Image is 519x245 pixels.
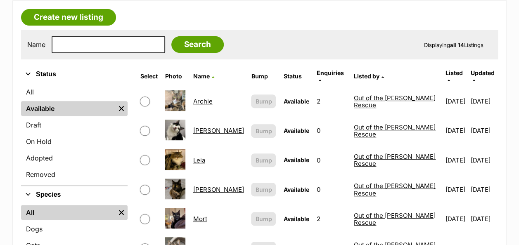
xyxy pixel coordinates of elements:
a: Create new listing [21,9,116,26]
a: Out of the [PERSON_NAME] Rescue [354,94,436,109]
a: Listed by [354,73,384,80]
a: Out of the [PERSON_NAME] Rescue [354,212,436,226]
a: Available [21,101,115,116]
span: Available [283,127,309,134]
a: Updated [470,69,494,83]
td: [DATE] [442,175,469,204]
td: [DATE] [442,205,469,233]
button: Bump [251,124,276,138]
span: Available [283,156,309,163]
a: Adopted [21,151,128,165]
span: Bump [255,97,272,106]
a: Name [193,73,214,80]
th: Photo [161,66,189,86]
span: Updated [470,69,494,76]
a: Archie [193,97,212,105]
a: All [21,205,115,220]
th: Select [137,66,161,86]
a: Draft [21,118,128,132]
td: [DATE] [442,87,469,115]
button: Status [21,69,128,80]
td: 2 [313,205,350,233]
button: Bump [251,94,276,108]
span: Bump [255,185,272,194]
a: Out of the [PERSON_NAME] Rescue [354,123,436,138]
span: Bump [255,127,272,135]
td: 0 [313,146,350,174]
span: Available [283,98,309,105]
input: Search [171,36,224,53]
a: Dogs [21,221,128,236]
button: Bump [251,183,276,196]
a: [PERSON_NAME] [193,186,244,193]
td: 2 [313,87,350,115]
a: Out of the [PERSON_NAME] Rescue [354,153,436,167]
button: Bump [251,212,276,226]
span: Displaying Listings [424,42,483,48]
a: Leia [193,156,205,164]
td: 0 [313,116,350,145]
td: [DATE] [442,116,469,145]
a: Out of the [PERSON_NAME] Rescue [354,182,436,197]
a: Remove filter [115,205,128,220]
td: 0 [313,175,350,204]
span: Available [283,186,309,193]
span: Bump [255,214,272,223]
a: [PERSON_NAME] [193,127,244,134]
td: [DATE] [470,205,497,233]
a: On Hold [21,134,128,149]
span: Listed [445,69,462,76]
a: Enquiries [316,69,344,83]
span: Name [193,73,209,80]
a: All [21,85,128,99]
button: Species [21,189,128,200]
button: Bump [251,153,276,167]
span: translation missing: en.admin.listings.index.attributes.enquiries [316,69,344,76]
span: Listed by [354,73,379,80]
th: Bump [248,66,279,86]
a: Mort [193,215,207,223]
td: [DATE] [470,87,497,115]
td: [DATE] [442,146,469,174]
strong: all 14 [450,42,464,48]
span: Available [283,215,309,222]
td: [DATE] [470,175,497,204]
td: [DATE] [470,146,497,174]
div: Status [21,83,128,185]
label: Name [27,41,45,48]
span: Bump [255,156,272,165]
a: Listed [445,69,462,83]
th: Status [280,66,312,86]
a: Remove filter [115,101,128,116]
td: [DATE] [470,116,497,145]
a: Removed [21,167,128,182]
